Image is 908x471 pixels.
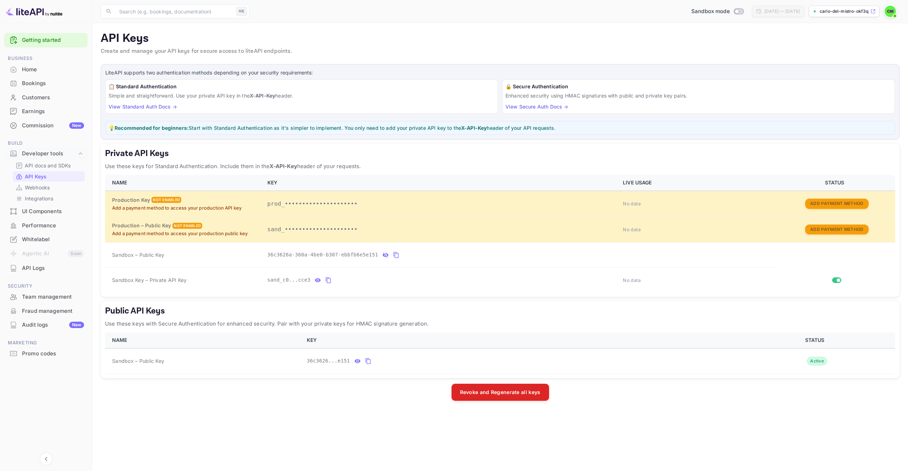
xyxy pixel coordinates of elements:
[22,94,84,102] div: Customers
[13,193,85,204] div: Integrations
[270,163,297,170] strong: X-API-Key
[623,201,641,206] span: No data
[4,318,88,331] a: Audit logsNew
[22,307,84,315] div: Fraud management
[267,251,378,259] span: 36c3626a-360a-4be0-b307-ebbfb6e5e151
[112,196,150,204] h6: Production Key
[4,282,88,290] span: Security
[4,63,88,76] a: Home
[13,171,85,182] div: API Keys
[737,332,895,348] th: STATUS
[885,6,896,17] img: Carlo Del Mistro
[22,150,77,158] div: Developer tools
[22,293,84,301] div: Team management
[25,162,71,169] p: API docs and SDKs
[4,105,88,118] div: Earnings
[805,225,868,235] button: Add Payment Method
[112,357,164,365] span: Sandbox – Public Key
[101,47,899,56] p: Create and manage your API keys for secure access to liteAPI endpoints.
[4,119,88,132] a: CommissionNew
[4,105,88,118] a: Earnings
[4,119,88,133] div: CommissionNew
[105,148,895,159] h5: Private API Keys
[22,79,84,88] div: Bookings
[236,7,247,16] div: ⌘K
[22,236,84,244] div: Whitelabel
[4,91,88,105] div: Customers
[105,69,895,77] p: LiteAPI supports two authentication methods depending on your security requirements:
[4,91,88,104] a: Customers
[805,200,868,206] a: Add Payment Method
[623,227,641,232] span: No data
[807,357,827,365] div: Active
[22,36,84,44] a: Getting started
[105,305,895,317] h5: Public API Keys
[69,122,84,129] div: New
[461,125,487,131] strong: X-API-Key
[820,8,869,15] p: carlo-del-mistro-okf3q...
[112,277,187,283] span: Sandbox Key – Private API Key
[115,125,189,131] strong: Recommended for beginners:
[105,162,895,171] p: Use these keys for Standard Authentication. Include them in the header of your requests.
[267,225,615,234] p: sand_•••••••••••••••••••••
[4,339,88,347] span: Marketing
[764,8,800,15] div: [DATE] — [DATE]
[4,148,88,160] div: Developer tools
[4,304,88,317] a: Fraud management
[105,175,263,191] th: NAME
[105,332,303,348] th: NAME
[22,207,84,216] div: UI Components
[4,205,88,218] a: UI Components
[619,175,777,191] th: LIVE USAGE
[805,199,868,209] button: Add Payment Method
[307,357,350,365] span: 36c3626...e151
[4,347,88,361] div: Promo codes
[4,347,88,360] a: Promo codes
[267,200,615,208] p: prod_•••••••••••••••••••••
[777,175,895,191] th: STATUS
[623,277,641,283] span: No data
[105,175,895,293] table: private api keys table
[40,453,52,465] button: Collapse navigation
[805,226,868,232] a: Add Payment Method
[112,230,259,237] p: Add a payment method to access your production public key
[16,195,82,202] a: Integrations
[505,83,892,90] h6: 🔒 Secure Authentication
[22,350,84,358] div: Promo codes
[4,33,88,48] div: Getting started
[4,139,88,147] span: Build
[452,384,549,401] button: Revoke and Regenerate all keys
[4,318,88,332] div: Audit logsNew
[4,219,88,232] a: Performance
[112,251,164,259] span: Sandbox – Public Key
[16,184,82,191] a: Webhooks
[22,122,84,130] div: Commission
[25,184,50,191] p: Webhooks
[4,233,88,246] div: Whitelabel
[109,124,892,132] p: 💡 Start with Standard Authentication as it's simpler to implement. You only need to add your priv...
[4,77,88,90] a: Bookings
[691,7,730,16] span: Sandbox mode
[151,197,181,203] div: Not enabled
[109,83,495,90] h6: 📋 Standard Authentication
[109,104,177,110] a: View Standard Auth Docs →
[263,175,619,191] th: KEY
[303,332,737,348] th: KEY
[112,205,259,212] p: Add a payment method to access your production API key
[22,66,84,74] div: Home
[688,7,746,16] div: Switch to Production mode
[267,276,311,284] span: sand_c0...cce3
[69,322,84,328] div: New
[109,92,495,99] p: Simple and straightforward. Use your private API key in the header.
[25,173,46,180] p: API Keys
[4,219,88,233] div: Performance
[22,107,84,116] div: Earnings
[22,222,84,230] div: Performance
[16,173,82,180] a: API Keys
[22,264,84,272] div: API Logs
[4,63,88,77] div: Home
[112,222,171,229] h6: Production – Public Key
[115,4,233,18] input: Search (e.g. bookings, documentation)
[101,32,899,46] p: API Keys
[4,261,88,275] a: API Logs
